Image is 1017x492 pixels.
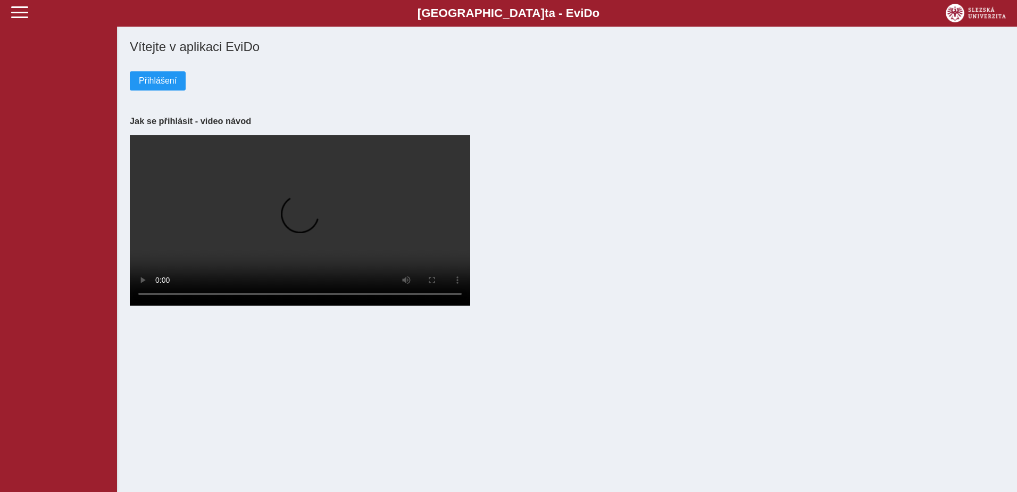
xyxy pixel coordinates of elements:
button: Přihlášení [130,71,186,91]
img: logo_web_su.png [946,4,1006,22]
span: D [583,6,592,20]
h3: Jak se přihlásit - video návod [130,116,1004,126]
h1: Vítejte v aplikaci EviDo [130,39,1004,54]
b: [GEOGRAPHIC_DATA] a - Evi [32,6,985,20]
span: t [545,6,548,20]
video: Your browser does not support the video tag. [130,135,470,306]
span: Přihlášení [139,76,177,86]
span: o [593,6,600,20]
